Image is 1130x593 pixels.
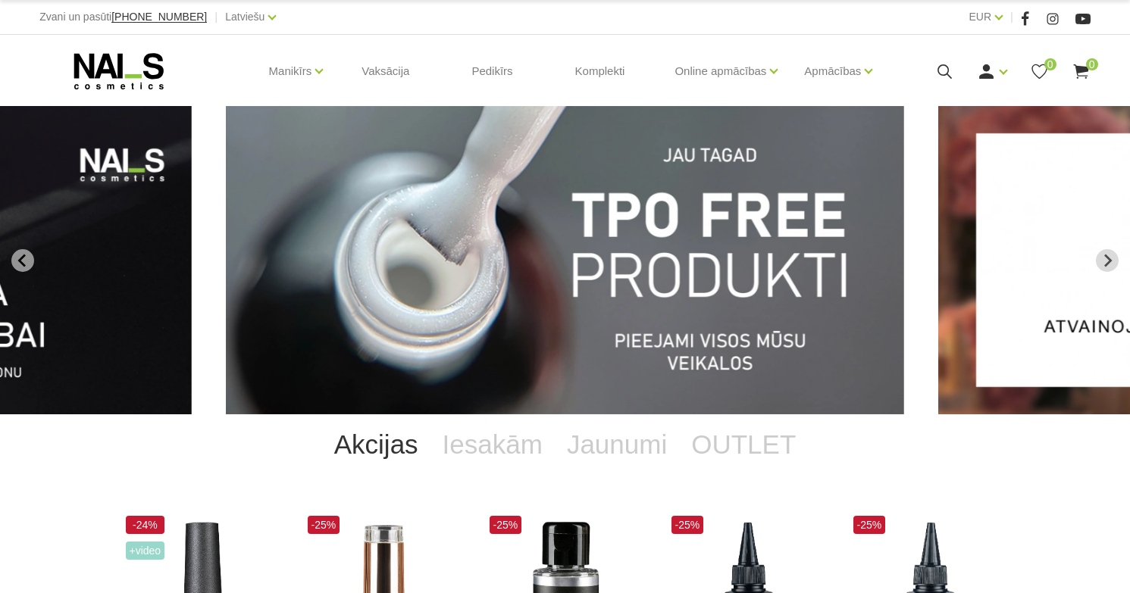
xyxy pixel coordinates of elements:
[1096,249,1119,272] button: Next slide
[679,414,808,475] a: OUTLET
[225,8,265,26] a: Latviešu
[1030,62,1049,81] a: 0
[555,414,679,475] a: Jaunumi
[126,542,165,560] span: +Video
[226,106,904,414] li: 1 of 13
[675,41,766,101] a: Online apmācības
[1072,62,1091,81] a: 0
[126,516,165,534] span: -24%
[1086,58,1098,70] span: 0
[39,8,207,27] div: Zvani un pasūti
[490,516,522,534] span: -25%
[459,35,524,108] a: Pedikīrs
[111,11,207,23] a: [PHONE_NUMBER]
[1010,8,1013,27] span: |
[563,35,637,108] a: Komplekti
[322,414,430,475] a: Akcijas
[308,516,340,534] span: -25%
[1044,58,1056,70] span: 0
[430,414,555,475] a: Iesakām
[671,516,704,534] span: -25%
[969,8,992,26] a: EUR
[269,41,312,101] a: Manikīrs
[349,35,421,108] a: Vaksācija
[214,8,218,27] span: |
[11,249,34,272] button: Go to last slide
[853,516,886,534] span: -25%
[804,41,861,101] a: Apmācības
